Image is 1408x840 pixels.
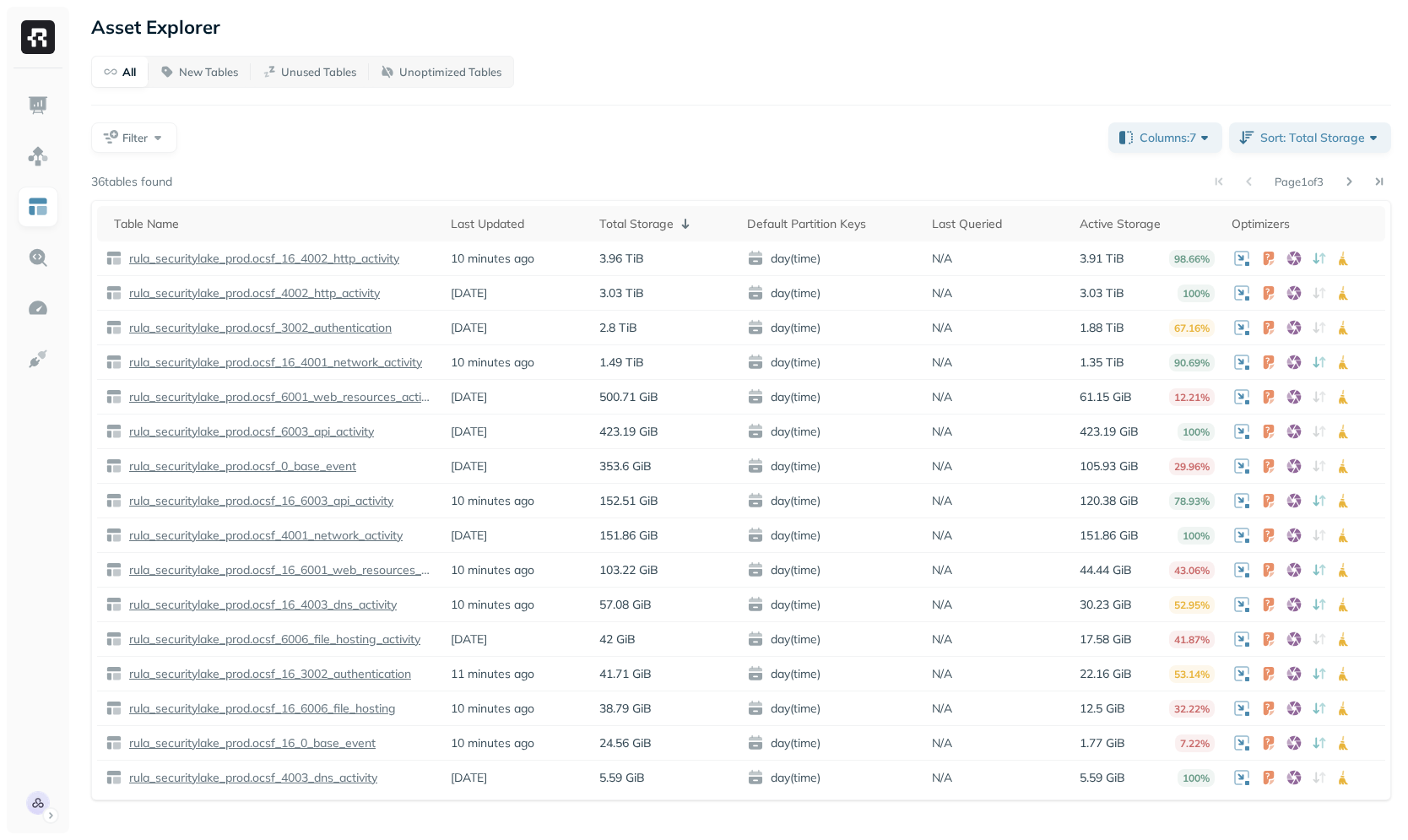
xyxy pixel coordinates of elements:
[27,145,49,167] img: Assets
[106,769,122,786] img: table
[747,354,915,371] span: day(time)
[932,666,952,682] p: N/A
[122,770,377,786] a: rula_securitylake_prod.ocsf_4003_dns_activity
[122,528,403,544] a: rula_securitylake_prod.ocsf_4001_network_activity
[126,251,399,267] p: rula_securitylake_prod.ocsf_16_4002_http_activity
[1080,631,1132,648] p: 17.58 GiB
[599,701,652,717] p: 38.79 GiB
[122,493,393,509] a: rula_securitylake_prod.ocsf_16_6003_api_activity
[451,320,487,336] p: [DATE]
[1178,285,1215,302] p: 100%
[451,389,487,405] p: [DATE]
[747,492,915,509] span: day(time)
[126,735,376,751] p: rula_securitylake_prod.ocsf_16_0_base_event
[1169,250,1215,268] p: 98.66%
[106,319,122,336] img: table
[1169,458,1215,475] p: 29.96%
[1178,423,1215,441] p: 100%
[122,320,392,336] a: rula_securitylake_prod.ocsf_3002_authentication
[106,561,122,578] img: table
[599,770,645,786] p: 5.59 GiB
[114,214,434,234] div: Table Name
[122,562,434,578] a: rula_securitylake_prod.ocsf_16_6001_web_resources_activity
[932,458,952,474] p: N/A
[1080,355,1124,371] p: 1.35 TiB
[747,734,915,751] span: day(time)
[747,458,915,474] span: day(time)
[599,389,658,405] p: 500.71 GiB
[1169,700,1215,718] p: 32.22%
[1169,354,1215,371] p: 90.69%
[1178,769,1215,787] p: 100%
[106,458,122,474] img: table
[1080,666,1132,682] p: 22.16 GiB
[451,735,534,751] p: 10 minutes ago
[126,562,434,578] p: rula_securitylake_prod.ocsf_16_6001_web_resources_activity
[932,701,952,717] p: N/A
[27,95,49,117] img: Dashboard
[1080,493,1139,509] p: 120.38 GiB
[126,424,374,440] p: rula_securitylake_prod.ocsf_6003_api_activity
[1232,214,1377,234] div: Optimizers
[599,666,652,682] p: 41.71 GiB
[91,122,177,153] button: Filter
[1080,389,1132,405] p: 61.15 GiB
[599,320,637,336] p: 2.8 TiB
[106,631,122,648] img: table
[1080,735,1125,751] p: 1.77 GiB
[932,631,952,648] p: N/A
[126,597,397,613] p: rula_securitylake_prod.ocsf_16_4003_dns_activity
[1080,320,1124,336] p: 1.88 TiB
[599,493,658,509] p: 152.51 GiB
[599,528,658,544] p: 151.86 GiB
[599,458,652,474] p: 353.6 GiB
[1169,388,1215,406] p: 12.21%
[106,250,122,267] img: table
[451,770,487,786] p: [DATE]
[747,769,915,786] span: day(time)
[932,214,1063,234] div: Last Queried
[599,631,636,648] p: 42 GiB
[122,701,396,717] a: rula_securitylake_prod.ocsf_16_6006_file_hosting
[1080,458,1139,474] p: 105.93 GiB
[122,251,399,267] a: rula_securitylake_prod.ocsf_16_4002_http_activity
[451,355,534,371] p: 10 minutes ago
[451,251,534,267] p: 10 minutes ago
[106,285,122,301] img: table
[932,285,952,301] p: N/A
[126,770,377,786] p: rula_securitylake_prod.ocsf_4003_dns_activity
[1169,492,1215,510] p: 78.93%
[122,458,356,474] a: rula_securitylake_prod.ocsf_0_base_event
[126,320,392,336] p: rula_securitylake_prod.ocsf_3002_authentication
[932,389,952,405] p: N/A
[747,319,915,336] span: day(time)
[1178,527,1215,545] p: 100%
[1275,174,1324,189] p: Page 1 of 3
[106,596,122,613] img: table
[27,196,49,218] img: Asset Explorer
[451,458,487,474] p: [DATE]
[1080,770,1125,786] p: 5.59 GiB
[1080,562,1132,578] p: 44.44 GiB
[1169,631,1215,648] p: 41.87%
[599,251,644,267] p: 3.96 TiB
[106,492,122,509] img: table
[106,665,122,682] img: table
[91,15,220,39] p: Asset Explorer
[747,285,915,301] span: day(time)
[122,424,374,440] a: rula_securitylake_prod.ocsf_6003_api_activity
[126,666,411,682] p: rula_securitylake_prod.ocsf_16_3002_authentication
[451,285,487,301] p: [DATE]
[747,561,915,578] span: day(time)
[126,389,434,405] p: rula_securitylake_prod.ocsf_6001_web_resources_activity
[126,285,380,301] p: rula_securitylake_prod.ocsf_4002_http_activity
[451,214,582,234] div: Last Updated
[747,214,915,234] div: Default Partition Keys
[599,285,644,301] p: 3.03 TiB
[1260,129,1382,146] span: Sort: Total Storage
[1169,596,1215,614] p: 52.95%
[451,666,534,682] p: 11 minutes ago
[126,493,393,509] p: rula_securitylake_prod.ocsf_16_6003_api_activity
[451,493,534,509] p: 10 minutes ago
[122,597,397,613] a: rula_securitylake_prod.ocsf_16_4003_dns_activity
